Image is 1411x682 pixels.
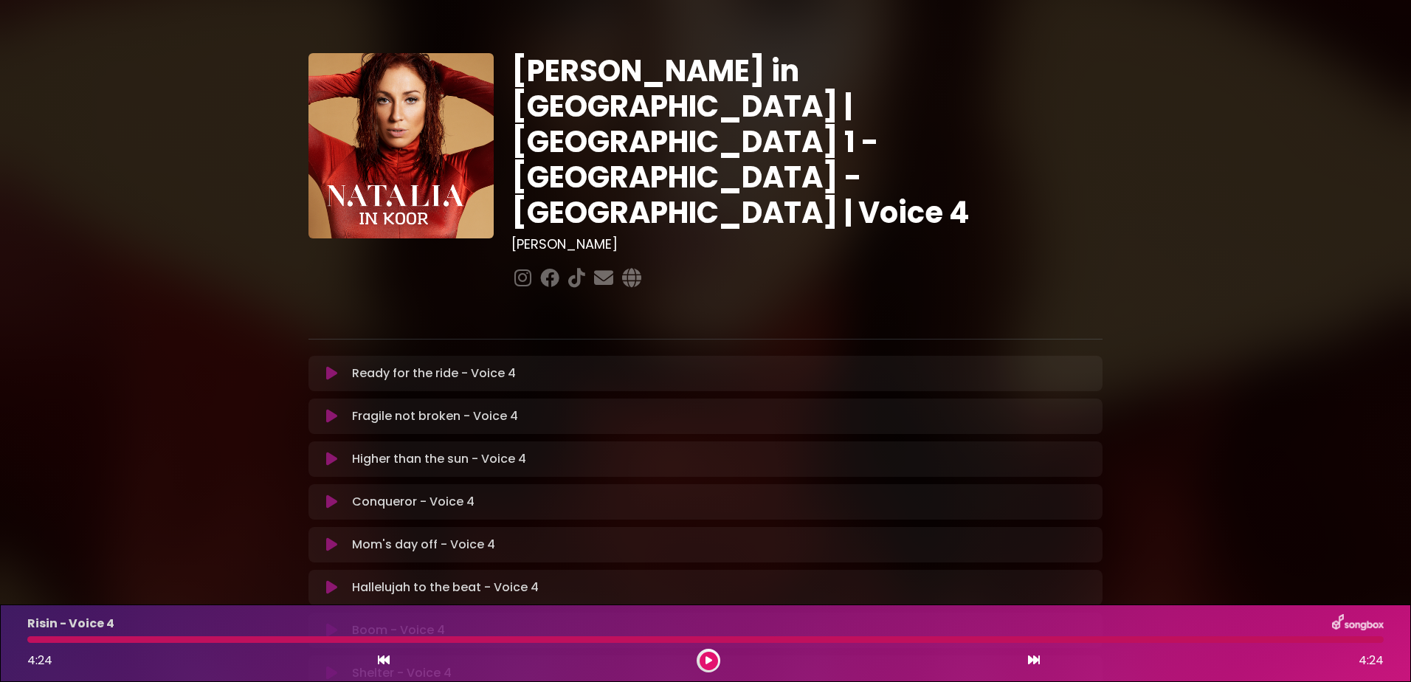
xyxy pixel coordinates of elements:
p: Fragile not broken - Voice 4 [352,407,518,425]
img: YTVS25JmS9CLUqXqkEhs [308,53,494,238]
h3: [PERSON_NAME] [511,236,1103,252]
p: Mom's day off - Voice 4 [352,536,495,554]
img: songbox-logo-white.png [1332,614,1384,633]
h1: [PERSON_NAME] in [GEOGRAPHIC_DATA] | [GEOGRAPHIC_DATA] 1 - [GEOGRAPHIC_DATA] - [GEOGRAPHIC_DATA] ... [511,53,1103,230]
p: Conqueror - Voice 4 [352,493,475,511]
p: Hallelujah to the beat - Voice 4 [352,579,539,596]
p: Ready for the ride - Voice 4 [352,365,516,382]
p: Risin - Voice 4 [27,615,114,633]
p: Higher than the sun - Voice 4 [352,450,526,468]
span: 4:24 [27,652,52,669]
span: 4:24 [1359,652,1384,669]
